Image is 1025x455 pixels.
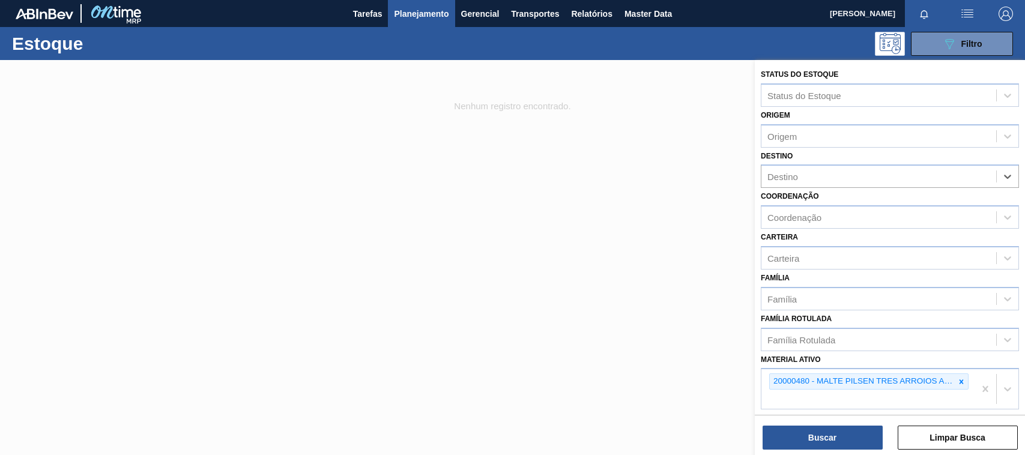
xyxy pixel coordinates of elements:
[12,37,188,50] h1: Estoque
[767,212,821,223] div: Coordenação
[905,5,943,22] button: Notificações
[767,131,797,141] div: Origem
[571,7,612,21] span: Relatórios
[353,7,382,21] span: Tarefas
[875,32,905,56] div: Pogramando: nenhum usuário selecionado
[461,7,500,21] span: Gerencial
[16,8,73,19] img: TNhmsLtSVTkK8tSr43FrP2fwEKptu5GPRR3wAAAABJRU5ErkJggg==
[511,7,559,21] span: Transportes
[767,294,797,304] div: Família
[761,192,819,200] label: Coordenação
[761,111,790,119] label: Origem
[761,233,798,241] label: Carteira
[761,70,838,79] label: Status do Estoque
[624,7,672,21] span: Master Data
[761,315,832,323] label: Família Rotulada
[761,152,793,160] label: Destino
[960,7,975,21] img: userActions
[394,7,449,21] span: Planejamento
[767,90,841,100] div: Status do Estoque
[767,172,798,182] div: Destino
[767,334,835,345] div: Família Rotulada
[770,374,955,389] div: 20000480 - MALTE PILSEN TRES ARROIOS ARGENTINO GRAN
[761,355,821,364] label: Material ativo
[999,7,1013,21] img: Logout
[911,32,1013,56] button: Filtro
[761,274,790,282] label: Família
[961,39,982,49] span: Filtro
[767,253,799,263] div: Carteira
